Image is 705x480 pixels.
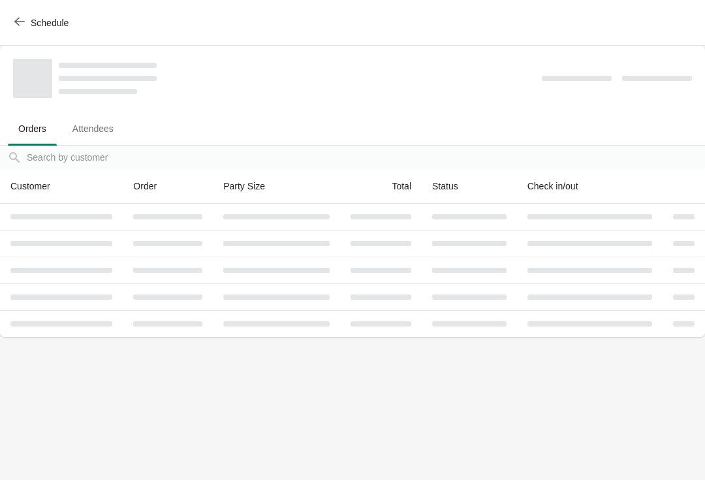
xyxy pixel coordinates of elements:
[62,117,124,140] span: Attendees
[340,169,422,204] th: Total
[123,169,213,204] th: Order
[7,11,79,35] button: Schedule
[26,146,705,169] input: Search by customer
[517,169,663,204] th: Check in/out
[213,169,340,204] th: Party Size
[8,117,57,140] span: Orders
[31,18,69,28] span: Schedule
[422,169,517,204] th: Status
